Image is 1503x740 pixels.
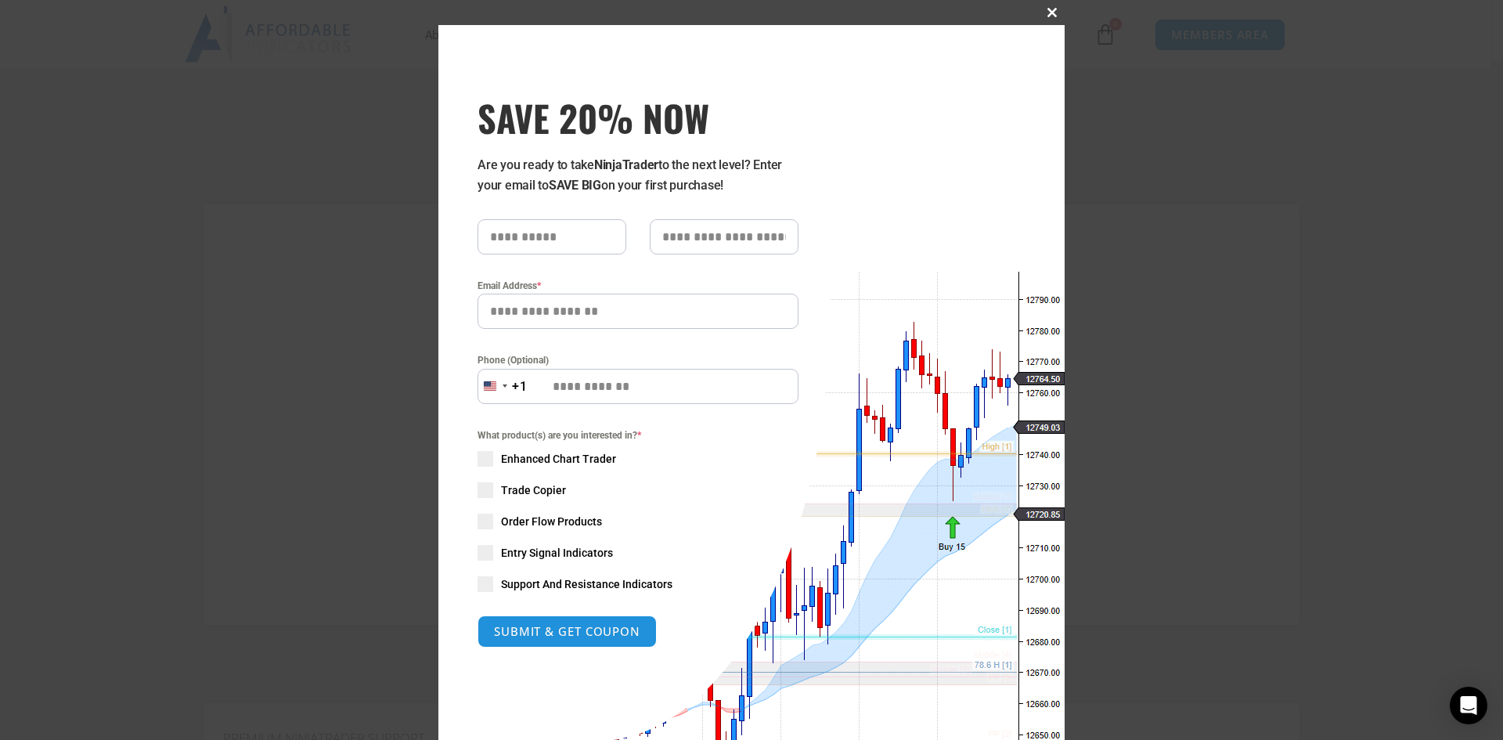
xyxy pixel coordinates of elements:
label: Phone (Optional) [478,352,798,368]
label: Enhanced Chart Trader [478,451,798,467]
strong: SAVE BIG [549,178,601,193]
p: Are you ready to take to the next level? Enter your email to on your first purchase! [478,155,798,196]
label: Order Flow Products [478,514,798,529]
div: Open Intercom Messenger [1450,687,1487,724]
label: Email Address [478,278,798,294]
span: What product(s) are you interested in? [478,428,798,443]
strong: NinjaTrader [594,157,658,172]
span: Trade Copier [501,482,566,498]
label: Trade Copier [478,482,798,498]
span: SAVE 20% NOW [478,96,798,139]
span: Enhanced Chart Trader [501,451,616,467]
span: Support And Resistance Indicators [501,576,672,592]
button: Selected country [478,369,528,404]
div: +1 [512,377,528,397]
span: Entry Signal Indicators [501,545,613,561]
span: Order Flow Products [501,514,602,529]
label: Entry Signal Indicators [478,545,798,561]
label: Support And Resistance Indicators [478,576,798,592]
button: SUBMIT & GET COUPON [478,615,657,648]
